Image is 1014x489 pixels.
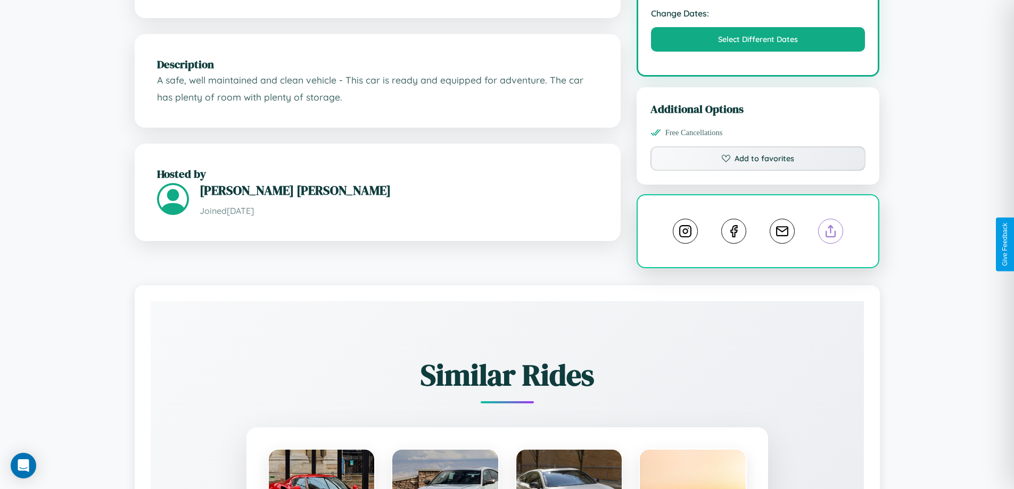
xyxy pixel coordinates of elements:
[650,146,866,171] button: Add to favorites
[1001,223,1009,266] div: Give Feedback
[200,181,598,199] h3: [PERSON_NAME] [PERSON_NAME]
[157,166,598,181] h2: Hosted by
[157,56,598,72] h2: Description
[188,354,827,395] h2: Similar Rides
[157,72,598,105] p: A safe, well maintained and clean vehicle - This car is ready and equipped for adventure. The car...
[11,453,36,478] div: Open Intercom Messenger
[650,101,866,117] h3: Additional Options
[651,27,865,52] button: Select Different Dates
[651,8,865,19] strong: Change Dates:
[665,128,723,137] span: Free Cancellations
[200,203,598,219] p: Joined [DATE]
